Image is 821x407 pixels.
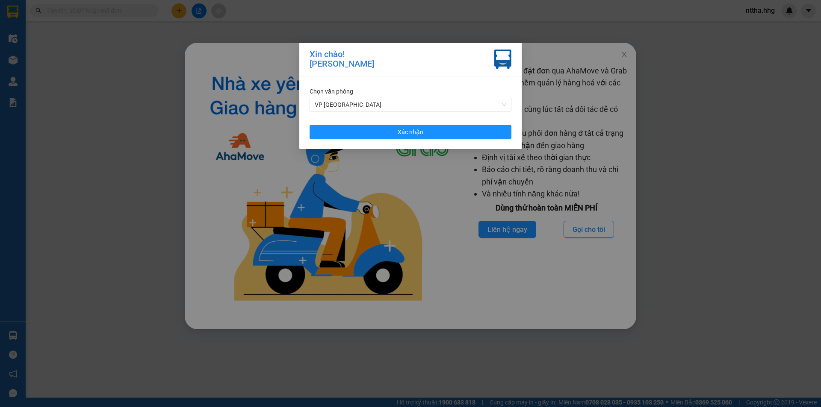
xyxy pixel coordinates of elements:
div: Chọn văn phòng [310,87,511,96]
img: vxr-icon [494,50,511,69]
span: VP Đà Nẵng [315,98,506,111]
span: Xác nhận [398,127,423,137]
button: Xác nhận [310,125,511,139]
div: Xin chào! [PERSON_NAME] [310,50,374,69]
